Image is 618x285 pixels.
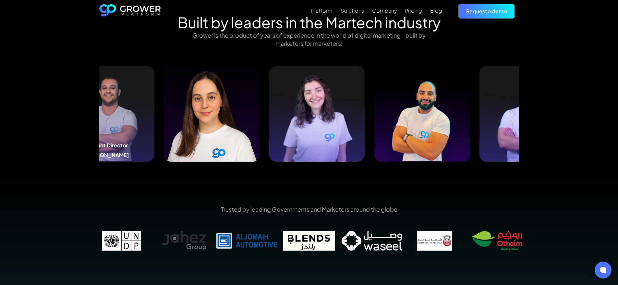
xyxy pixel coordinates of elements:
a: Solutions [341,7,364,15]
p: Trusted by leading Governments and Marketers around the globe [90,205,528,213]
div: Platform [311,7,333,14]
a: home [99,4,161,19]
h5: [PERSON_NAME] [84,152,129,158]
a: Blog [430,7,442,15]
p: Grower is the product of years of experience in the world of digital marketing - built by markete... [186,31,432,47]
div: Solutions [341,7,364,14]
h2: Built by leaders in the Martech industry [178,14,441,31]
h5: Product Director [85,142,128,149]
a: Request a demo [458,4,515,18]
a: Company [372,7,397,15]
a: Platform [311,7,333,15]
div: Blog [430,7,442,14]
div: Pricing [405,7,422,14]
div: Company [372,7,397,14]
a: Pricing [405,7,422,15]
